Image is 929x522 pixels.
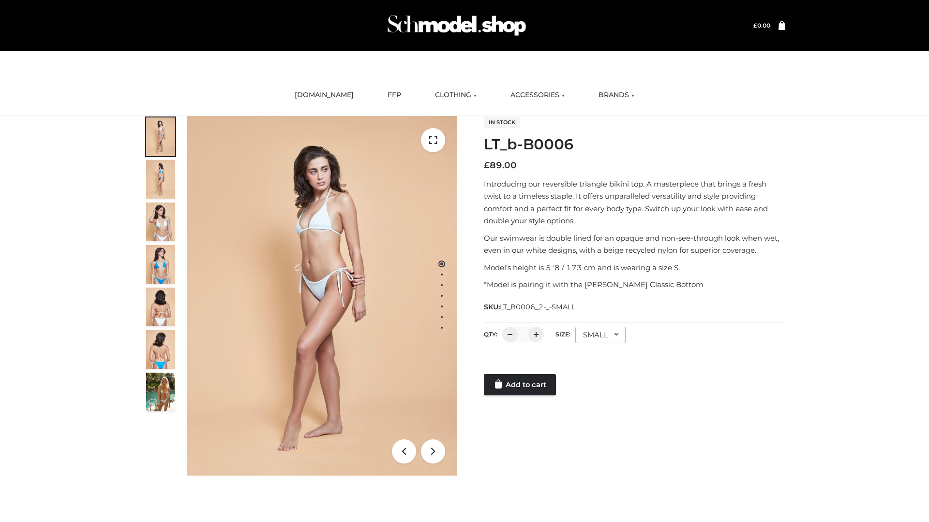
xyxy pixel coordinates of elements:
[753,22,770,29] bdi: 0.00
[380,85,408,106] a: FFP
[484,278,785,291] p: *Model is pairing it with the [PERSON_NAME] Classic Bottom
[484,232,785,257] p: Our swimwear is double lined for an opaque and non-see-through look when wet, even in our white d...
[484,301,576,313] span: SKU:
[384,6,529,44] img: Schmodel Admin 964
[187,116,457,476] img: ArielClassicBikiniTop_CloudNine_AzureSky_OW114ECO_1
[146,203,175,241] img: ArielClassicBikiniTop_CloudNine_AzureSky_OW114ECO_3-scaled.jpg
[484,331,497,338] label: QTY:
[753,22,770,29] a: £0.00
[484,374,556,395] a: Add to cart
[753,22,757,29] span: £
[146,245,175,284] img: ArielClassicBikiniTop_CloudNine_AzureSky_OW114ECO_4-scaled.jpg
[484,178,785,227] p: Introducing our reversible triangle bikini top. A masterpiece that brings a fresh twist to a time...
[484,136,785,153] h1: LT_b-B0006
[484,261,785,274] p: Model’s height is 5 ‘8 / 173 cm and is wearing a size S.
[146,117,175,156] img: ArielClassicBikiniTop_CloudNine_AzureSky_OW114ECO_1-scaled.jpg
[555,331,570,338] label: Size:
[503,85,572,106] a: ACCESSORIES
[591,85,642,106] a: BRANDS
[484,116,520,128] span: In stock
[146,330,175,369] img: ArielClassicBikiniTop_CloudNine_AzureSky_OW114ECO_8-scaled.jpg
[484,160,517,171] bdi: 89.00
[575,327,626,343] div: SMALL
[146,288,175,326] img: ArielClassicBikiniTop_CloudNine_AzureSky_OW114ECO_7-scaled.jpg
[287,85,361,106] a: [DOMAIN_NAME]
[146,160,175,199] img: ArielClassicBikiniTop_CloudNine_AzureSky_OW114ECO_2-scaled.jpg
[500,303,575,311] span: LT_B0006_2-_-SMALL
[484,160,490,171] span: £
[146,373,175,411] img: Arieltop_CloudNine_AzureSky2.jpg
[428,85,484,106] a: CLOTHING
